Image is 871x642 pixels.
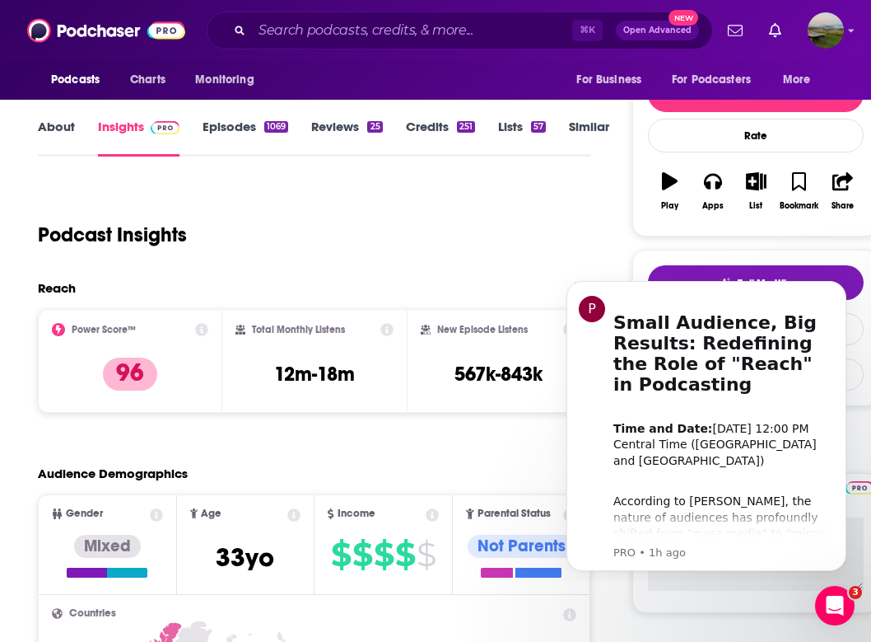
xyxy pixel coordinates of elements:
h2: Total Monthly Listens [252,324,345,335]
img: User Profile [808,12,844,49]
h3: 12m-18m [274,362,355,387]
span: Logged in as hlrobbins [808,12,844,49]
div: Play [661,201,678,211]
a: Similar [569,119,609,157]
img: Podchaser Pro [151,121,179,134]
span: Countries [69,608,116,619]
button: open menu [771,64,831,96]
span: 33 yo [216,541,274,574]
input: Search podcasts, credits, & more... [252,17,572,44]
div: List [749,201,762,211]
a: Lists57 [498,119,546,157]
h1: Podcast Insights [38,223,187,247]
iframe: Intercom live chat [815,586,855,626]
span: For Business [576,68,641,91]
div: Search podcasts, credits, & more... [207,12,713,49]
a: Show notifications dropdown [721,16,749,45]
div: Mixed [74,535,141,558]
h2: Power Score™ [72,324,136,335]
span: Monitoring [195,68,254,91]
span: More [783,68,811,91]
span: $ [331,541,351,568]
div: Not Parents [468,535,575,558]
div: Rate [648,119,864,152]
iframe: Intercom notifications message [542,266,871,581]
span: 3 [849,586,862,599]
a: Credits251 [406,119,475,157]
span: Podcasts [51,68,100,91]
span: Income [338,508,375,519]
span: New [668,10,698,26]
a: Reviews25 [311,119,382,157]
span: $ [374,541,394,568]
button: Play [648,162,691,221]
div: 251 [457,121,475,133]
span: $ [352,541,372,568]
span: ⌘ K [572,20,603,41]
div: Share [831,201,854,211]
h2: Reach [38,280,76,296]
button: Show profile menu [808,12,844,49]
a: InsightsPodchaser Pro [98,119,179,157]
button: Apps [692,162,734,221]
div: Apps [702,201,724,211]
div: Bookmark [780,201,818,211]
a: About [38,119,75,157]
a: Show notifications dropdown [762,16,788,45]
span: $ [395,541,415,568]
div: 25 [367,121,382,133]
button: Share [821,162,864,221]
p: 96 [103,358,157,391]
span: Open Advanced [623,26,692,35]
span: Charts [130,68,165,91]
img: Podchaser - Follow, Share and Rate Podcasts [27,15,185,46]
span: Gender [66,508,103,519]
button: open menu [40,64,121,96]
span: $ [417,541,435,568]
a: Charts [119,64,175,96]
button: open menu [565,64,662,96]
span: Parental Status [477,508,551,519]
span: For Podcasters [672,68,751,91]
button: List [734,162,777,221]
h2: New Episode Listens [437,324,528,335]
h3: 567k-843k [454,362,543,387]
div: 1069 [264,121,288,133]
div: 57 [531,121,546,133]
h2: Audience Demographics [38,466,188,481]
button: open menu [184,64,275,96]
a: Episodes1069 [203,119,288,157]
button: Open AdvancedNew [616,21,699,40]
button: Bookmark [778,162,821,221]
button: open menu [661,64,775,96]
span: Age [201,508,221,519]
